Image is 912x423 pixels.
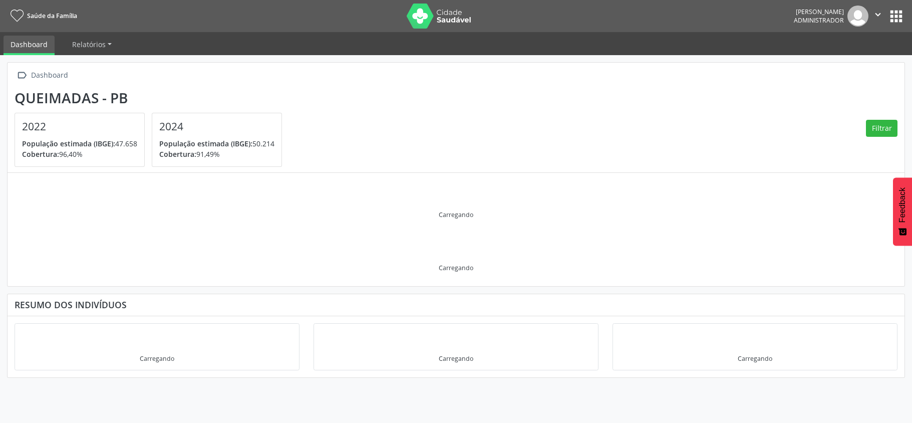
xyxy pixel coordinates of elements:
[22,120,137,133] h4: 2022
[27,12,77,20] span: Saúde da Família
[159,139,252,148] span: População estimada (IBGE):
[22,138,137,149] p: 47.658
[898,187,907,223] span: Feedback
[738,354,772,363] div: Carregando
[29,68,70,83] div: Dashboard
[22,149,59,159] span: Cobertura:
[4,36,55,55] a: Dashboard
[140,354,174,363] div: Carregando
[15,90,289,106] div: Queimadas - PB
[15,68,29,83] i: 
[794,16,844,25] span: Administrador
[159,120,274,133] h4: 2024
[794,8,844,16] div: [PERSON_NAME]
[159,149,196,159] span: Cobertura:
[7,8,77,24] a: Saúde da Família
[15,68,70,83] a:  Dashboard
[159,149,274,159] p: 91,49%
[15,299,897,310] div: Resumo dos indivíduos
[65,36,119,53] a: Relatórios
[868,6,887,27] button: 
[22,139,115,148] span: População estimada (IBGE):
[439,210,473,219] div: Carregando
[159,138,274,149] p: 50.214
[439,354,473,363] div: Carregando
[72,40,106,49] span: Relatórios
[893,177,912,246] button: Feedback - Mostrar pesquisa
[887,8,905,25] button: apps
[439,264,473,272] div: Carregando
[866,120,897,137] button: Filtrar
[872,9,883,20] i: 
[22,149,137,159] p: 96,40%
[847,6,868,27] img: img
